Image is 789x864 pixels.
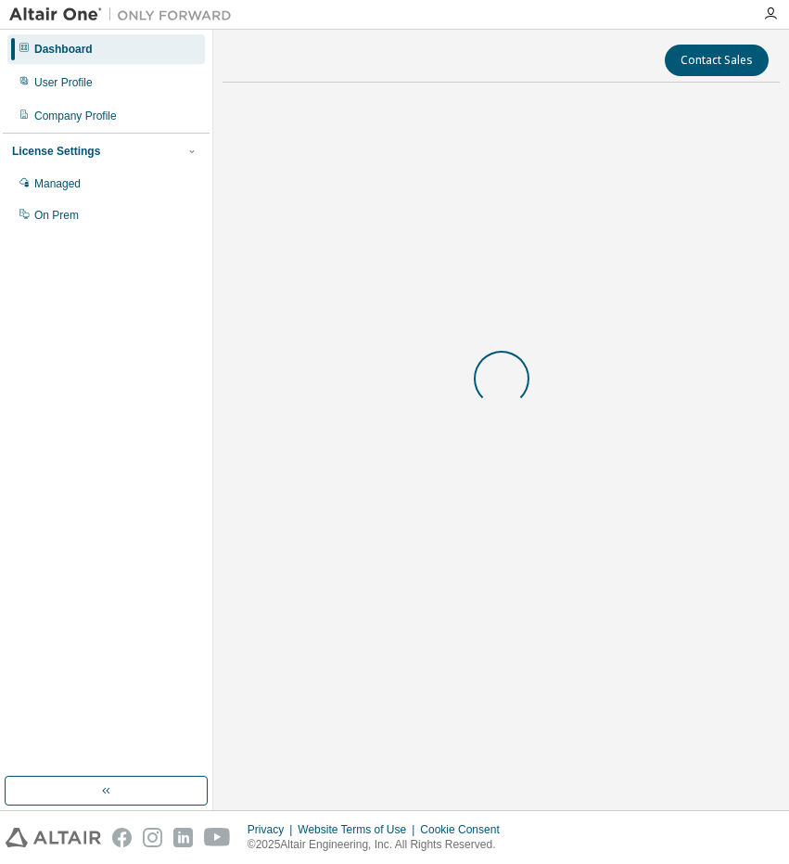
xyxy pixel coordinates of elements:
div: Dashboard [34,42,93,57]
div: Company Profile [34,109,117,123]
img: instagram.svg [143,828,162,847]
div: User Profile [34,75,93,90]
div: License Settings [12,144,100,159]
div: Website Terms of Use [298,822,420,837]
div: Privacy [248,822,298,837]
div: On Prem [34,208,79,223]
img: youtube.svg [204,828,231,847]
div: Managed [34,176,81,191]
img: linkedin.svg [173,828,193,847]
img: facebook.svg [112,828,132,847]
p: © 2025 Altair Engineering, Inc. All Rights Reserved. [248,837,511,853]
div: Cookie Consent [420,822,510,837]
button: Contact Sales [665,45,769,76]
img: Altair One [9,6,241,24]
img: altair_logo.svg [6,828,101,847]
